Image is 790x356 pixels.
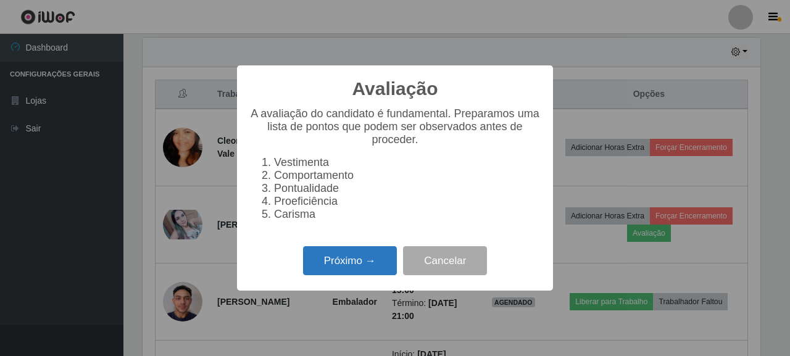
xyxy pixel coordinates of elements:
li: Comportamento [274,169,541,182]
h2: Avaliação [352,78,438,100]
li: Proeficiência [274,195,541,208]
button: Cancelar [403,246,487,275]
li: Pontualidade [274,182,541,195]
p: A avaliação do candidato é fundamental. Preparamos uma lista de pontos que podem ser observados a... [249,107,541,146]
li: Vestimenta [274,156,541,169]
button: Próximo → [303,246,397,275]
li: Carisma [274,208,541,221]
